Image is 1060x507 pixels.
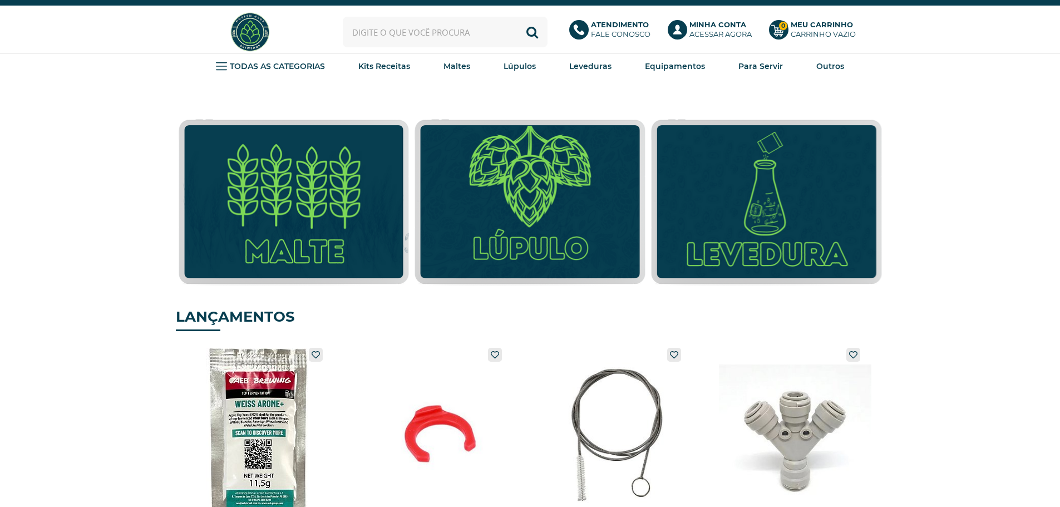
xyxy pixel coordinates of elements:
img: Leveduras [651,119,882,286]
a: Equipamentos [645,58,705,75]
p: Fale conosco [591,20,650,39]
img: Malte [179,119,410,286]
strong: Outros [816,61,844,71]
input: Digite o que você procura [343,17,548,47]
strong: LANÇAMENTOS [176,308,295,326]
a: TODAS AS CATEGORIAS [216,58,325,75]
button: Buscar [517,17,548,47]
img: Hopfen Haus BrewShop [229,11,271,53]
img: Lúpulo [415,119,645,286]
strong: Kits Receitas [358,61,410,71]
a: Kits Receitas [358,58,410,75]
p: Acessar agora [689,20,752,39]
a: Lúpulos [504,58,536,75]
a: Outros [816,58,844,75]
a: Maltes [443,58,470,75]
strong: Lúpulos [504,61,536,71]
strong: Equipamentos [645,61,705,71]
strong: 0 [778,21,788,31]
b: Atendimento [591,20,649,29]
strong: Leveduras [569,61,612,71]
div: Carrinho Vazio [791,29,856,39]
strong: TODAS AS CATEGORIAS [230,61,325,71]
strong: Maltes [443,61,470,71]
strong: Para Servir [738,61,783,71]
a: AtendimentoFale conosco [569,20,657,45]
b: Meu Carrinho [791,20,853,29]
b: Minha Conta [689,20,746,29]
a: Minha ContaAcessar agora [668,20,758,45]
a: Leveduras [569,58,612,75]
a: Para Servir [738,58,783,75]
